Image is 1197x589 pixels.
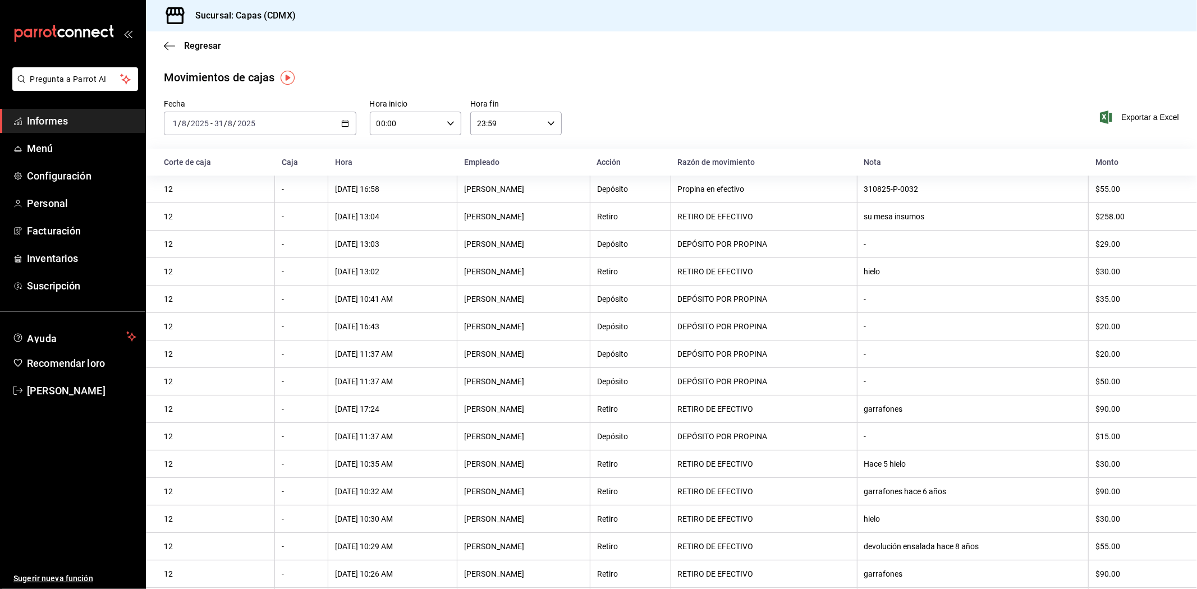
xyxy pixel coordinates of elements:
[678,212,754,221] font: RETIRO DE EFECTIVO
[282,185,284,194] font: -
[597,240,628,249] font: Depósito
[123,29,132,38] button: abrir_cajón_menú
[464,240,524,249] font: [PERSON_NAME]
[864,212,925,221] font: su mesa insumos
[164,349,173,358] font: 12
[597,185,628,194] font: Depósito
[597,459,618,468] font: Retiro
[470,100,499,109] font: Hora fin
[164,71,275,84] font: Movimientos de cajas
[1095,569,1120,578] font: $90.00
[210,119,213,128] font: -
[237,119,256,128] input: ----
[164,212,173,221] font: 12
[282,432,284,441] font: -
[597,569,618,578] font: Retiro
[164,240,173,249] font: 12
[1095,404,1120,413] font: $90.00
[282,404,284,413] font: -
[1095,240,1120,249] font: $29.00
[464,542,524,551] font: [PERSON_NAME]
[464,349,524,358] font: [PERSON_NAME]
[164,294,173,303] font: 12
[282,240,284,249] font: -
[27,385,106,397] font: [PERSON_NAME]
[164,404,173,413] font: 12
[464,432,524,441] font: [PERSON_NAME]
[678,459,754,468] font: RETIRO DE EFECTIVO
[1095,158,1118,167] font: Monto
[335,404,379,413] font: [DATE] 17:24
[27,357,105,369] font: Recomendar loro
[597,158,621,167] font: Acción
[864,322,866,331] font: -
[282,459,284,468] font: -
[464,569,524,578] font: [PERSON_NAME]
[678,294,768,303] font: DEPÓSITO POR PROPINA
[164,185,173,194] font: 12
[282,267,284,276] font: -
[1095,267,1120,276] font: $30.00
[864,294,866,303] font: -
[1095,212,1125,221] font: $258.00
[678,487,754,496] font: RETIRO DE EFECTIVO
[864,185,919,194] font: 310825-P-0032
[464,404,524,413] font: [PERSON_NAME]
[335,349,393,358] font: [DATE] 11:37 AM
[864,404,903,413] font: garrafones
[282,322,284,331] font: -
[678,542,754,551] font: RETIRO DE EFECTIVO
[1095,185,1120,194] font: $55.00
[678,349,768,358] font: DEPÓSITO POR PROPINA
[214,119,224,128] input: --
[335,322,379,331] font: [DATE] 16:43
[27,225,81,237] font: Facturación
[1095,349,1120,358] font: $20.00
[464,487,524,496] font: [PERSON_NAME]
[164,322,173,331] font: 12
[678,240,768,249] font: DEPÓSITO POR PROPINA
[181,119,187,128] input: --
[164,569,173,578] font: 12
[164,514,173,523] font: 12
[164,459,173,468] font: 12
[678,514,754,523] font: RETIRO DE EFECTIVO
[1095,322,1120,331] font: $20.00
[282,542,284,551] font: -
[678,267,754,276] font: RETIRO DE EFECTIVO
[335,569,393,578] font: [DATE] 10:26 AM
[677,158,755,167] font: Razón de movimiento
[864,569,903,578] font: garrafones
[335,267,379,276] font: [DATE] 13:02
[282,349,284,358] font: -
[597,377,628,386] font: Depósito
[335,459,393,468] font: [DATE] 10:35 AM
[228,119,233,128] input: --
[335,487,393,496] font: [DATE] 10:32 AM
[190,119,209,128] input: ----
[27,252,78,264] font: Inventarios
[8,81,138,93] a: Pregunta a Parrot AI
[164,542,173,551] font: 12
[864,377,866,386] font: -
[27,142,53,154] font: Menú
[172,119,178,128] input: --
[597,294,628,303] font: Depósito
[282,569,284,578] font: -
[282,514,284,523] font: -
[12,67,138,91] button: Pregunta a Parrot AI
[13,574,93,583] font: Sugerir nueva función
[864,487,947,496] font: garrafones hace 6 años
[335,212,379,221] font: [DATE] 13:04
[282,158,298,167] font: Caja
[864,432,866,441] font: -
[597,404,618,413] font: Retiro
[30,75,107,84] font: Pregunta a Parrot AI
[864,158,881,167] font: Nota
[464,158,500,167] font: Empleado
[164,40,221,51] button: Regresar
[464,377,524,386] font: [PERSON_NAME]
[464,514,524,523] font: [PERSON_NAME]
[281,71,295,85] img: Marcador de información sobre herramientas
[164,432,173,441] font: 12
